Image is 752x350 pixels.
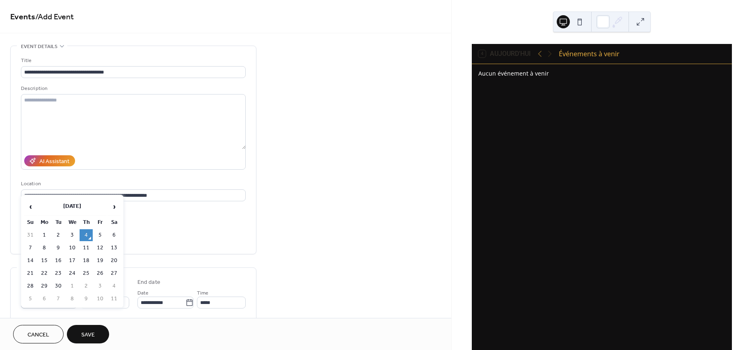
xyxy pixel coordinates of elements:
[39,157,69,166] div: AI Assistant
[137,289,149,297] span: Date
[52,267,65,279] td: 23
[24,229,37,241] td: 31
[21,180,244,188] div: Location
[137,278,160,287] div: End date
[38,242,51,254] td: 8
[94,216,107,228] th: Fr
[21,42,57,51] span: Event details
[52,216,65,228] th: Tu
[107,242,121,254] td: 13
[24,280,37,292] td: 28
[107,267,121,279] td: 27
[107,229,121,241] td: 6
[94,242,107,254] td: 12
[107,293,121,305] td: 11
[52,280,65,292] td: 30
[27,331,49,339] span: Cancel
[197,289,208,297] span: Time
[52,293,65,305] td: 7
[38,198,107,216] th: [DATE]
[559,49,619,59] div: Événements à venir
[24,155,75,166] button: AI Assistant
[80,229,93,241] td: 4
[66,280,79,292] td: 1
[107,280,121,292] td: 4
[94,229,107,241] td: 5
[24,267,37,279] td: 21
[94,280,107,292] td: 3
[52,255,65,267] td: 16
[10,9,35,25] a: Events
[24,216,37,228] th: Su
[80,216,93,228] th: Th
[66,267,79,279] td: 24
[13,325,64,343] button: Cancel
[24,293,37,305] td: 5
[107,255,121,267] td: 20
[66,229,79,241] td: 3
[38,255,51,267] td: 15
[24,242,37,254] td: 7
[21,56,244,65] div: Title
[80,267,93,279] td: 25
[478,69,725,78] div: Aucun événement à venir
[52,229,65,241] td: 2
[38,229,51,241] td: 1
[21,84,244,93] div: Description
[80,255,93,267] td: 18
[52,242,65,254] td: 9
[38,280,51,292] td: 29
[38,267,51,279] td: 22
[66,216,79,228] th: We
[38,216,51,228] th: Mo
[24,198,37,215] span: ‹
[80,293,93,305] td: 9
[107,216,121,228] th: Sa
[108,198,120,215] span: ›
[38,293,51,305] td: 6
[24,255,37,267] td: 14
[66,242,79,254] td: 10
[66,255,79,267] td: 17
[66,293,79,305] td: 8
[80,280,93,292] td: 2
[67,325,109,343] button: Save
[94,267,107,279] td: 26
[80,242,93,254] td: 11
[81,331,95,339] span: Save
[35,9,74,25] span: / Add Event
[94,255,107,267] td: 19
[94,293,107,305] td: 10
